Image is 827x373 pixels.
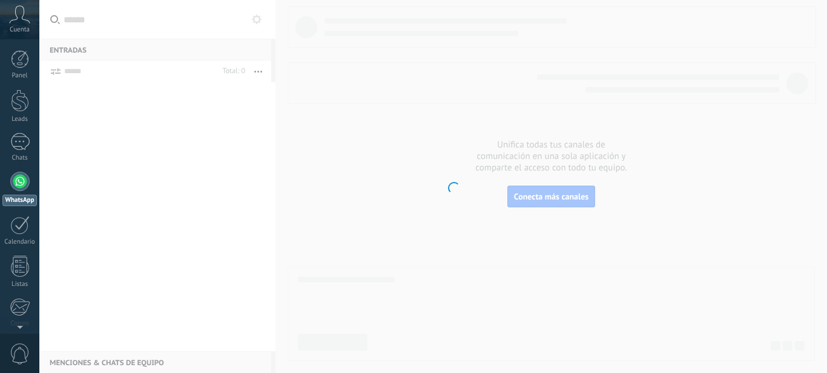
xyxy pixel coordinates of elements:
[10,26,30,34] span: Cuenta
[2,238,38,246] div: Calendario
[2,72,38,80] div: Panel
[2,195,37,206] div: WhatsApp
[2,281,38,288] div: Listas
[2,115,38,123] div: Leads
[2,154,38,162] div: Chats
